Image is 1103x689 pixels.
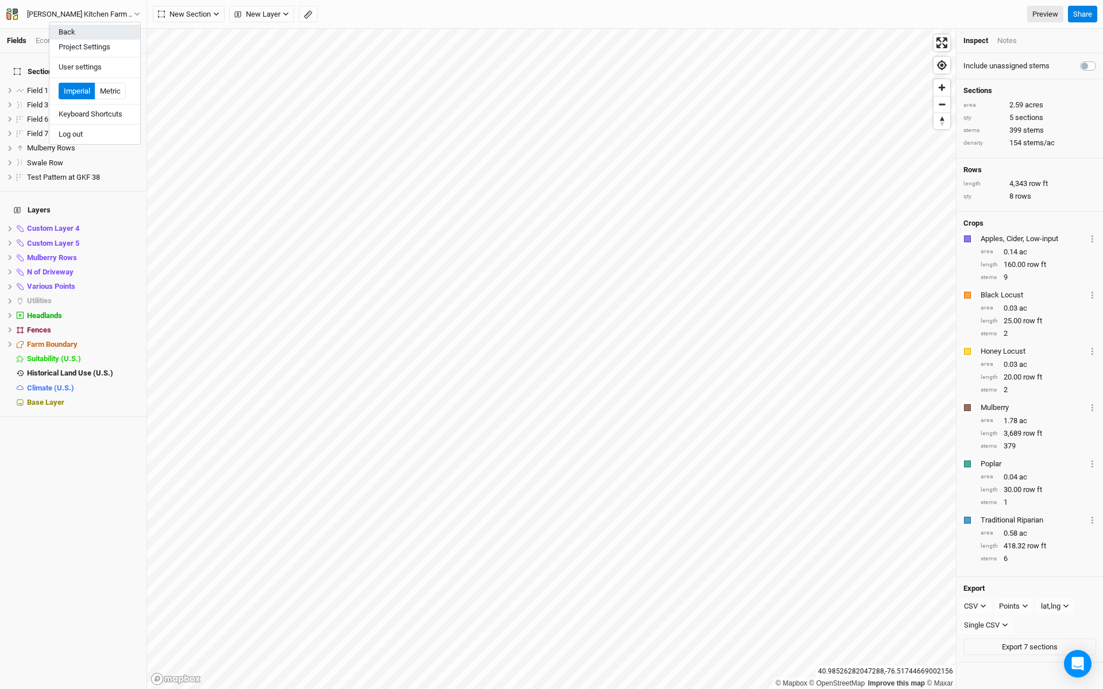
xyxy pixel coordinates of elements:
[981,486,998,494] div: length
[1015,191,1031,202] span: rows
[981,515,1086,525] div: Traditional Riparian
[963,126,1004,135] div: stems
[981,416,1096,426] div: 1.78
[1089,288,1096,301] button: Crop Usage
[927,679,953,687] a: Maxar
[963,638,1096,656] button: Export 7 sections
[27,144,140,153] div: Mulberry Rows
[981,359,1096,370] div: 0.03
[959,598,992,615] button: CSV
[981,529,998,537] div: area
[27,86,48,95] span: Field 1
[981,372,1096,382] div: 20.00
[27,398,64,407] span: Base Layer
[27,311,62,320] span: Headlands
[981,555,998,563] div: stems
[27,326,51,334] span: Fences
[1023,125,1044,136] span: stems
[981,247,1096,257] div: 0.14
[27,253,140,262] div: Mulberry Rows
[27,398,140,407] div: Base Layer
[1023,138,1055,148] span: stems/ac
[963,36,988,46] div: Inspect
[934,96,950,113] button: Zoom out
[49,60,140,75] button: User settings
[981,260,1096,270] div: 160.00
[981,541,1096,551] div: 418.32
[27,268,74,276] span: N of Driveway
[1089,457,1096,470] button: Crop Usage
[36,36,72,46] div: Economics
[981,459,1086,469] div: Poplar
[981,360,998,369] div: area
[809,679,865,687] a: OpenStreetMap
[27,173,140,182] div: Test Pattern at GKF 38
[981,317,998,326] div: length
[1019,359,1027,370] span: ac
[959,617,1013,634] button: Single CSV
[27,369,140,378] div: Historical Land Use (U.S.)
[964,601,978,612] div: CSV
[963,61,1050,71] label: Include unassigned stems
[27,100,140,110] div: Field 3
[981,261,998,269] div: length
[994,598,1033,615] button: Points
[27,9,134,20] div: Greene Kitchen Farm Poultry SilvoPasture
[934,79,950,96] button: Zoom in
[1019,472,1027,482] span: ac
[997,36,1017,46] div: Notes
[1029,179,1048,189] span: row ft
[776,679,807,687] a: Mapbox
[229,6,294,23] button: New Layer
[981,273,998,282] div: stems
[234,9,280,20] span: New Layer
[1089,344,1096,358] button: Crop Usage
[27,173,100,181] span: Test Pattern at GKF 38
[27,224,79,233] span: Custom Layer 4
[27,340,140,349] div: Farm Boundary
[934,57,950,73] span: Find my location
[27,282,140,291] div: Various Points
[981,385,1096,395] div: 2
[981,303,1096,313] div: 0.03
[27,9,134,20] div: [PERSON_NAME] Kitchen Farm Poultry SilvoPasture
[981,402,1086,413] div: Mulberry
[868,679,925,687] a: Improve this map
[981,247,998,256] div: area
[27,100,48,109] span: Field 3
[815,665,956,678] div: 40.98526282047288 , -76.51744669002156
[27,268,140,277] div: N of Driveway
[963,101,1004,110] div: area
[981,328,1096,339] div: 2
[981,330,998,338] div: stems
[27,129,140,138] div: Field 7
[963,138,1096,148] div: 154
[27,224,140,233] div: Custom Layer 4
[299,6,318,23] button: Shortcut: M
[981,234,1086,244] div: Apples, Cider, Low-input
[981,473,998,481] div: area
[963,180,1004,188] div: length
[27,384,74,392] span: Climate (U.S.)
[934,34,950,51] button: Enter fullscreen
[981,346,1086,357] div: Honey Locust
[27,326,140,335] div: Fences
[27,340,78,349] span: Farm Boundary
[27,282,75,291] span: Various Points
[49,107,140,122] button: Keyboard Shortcuts
[1019,416,1027,426] span: ac
[27,115,140,124] div: Field 6
[49,25,140,40] button: Back
[27,239,140,248] div: Custom Layer 5
[27,354,140,363] div: Suitability (U.S.)
[981,441,1096,451] div: 379
[153,6,225,23] button: New Section
[934,113,950,129] button: Reset bearing to north
[27,115,48,123] span: Field 6
[27,158,140,168] div: Swale Row
[981,416,998,425] div: area
[27,253,77,262] span: Mulberry Rows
